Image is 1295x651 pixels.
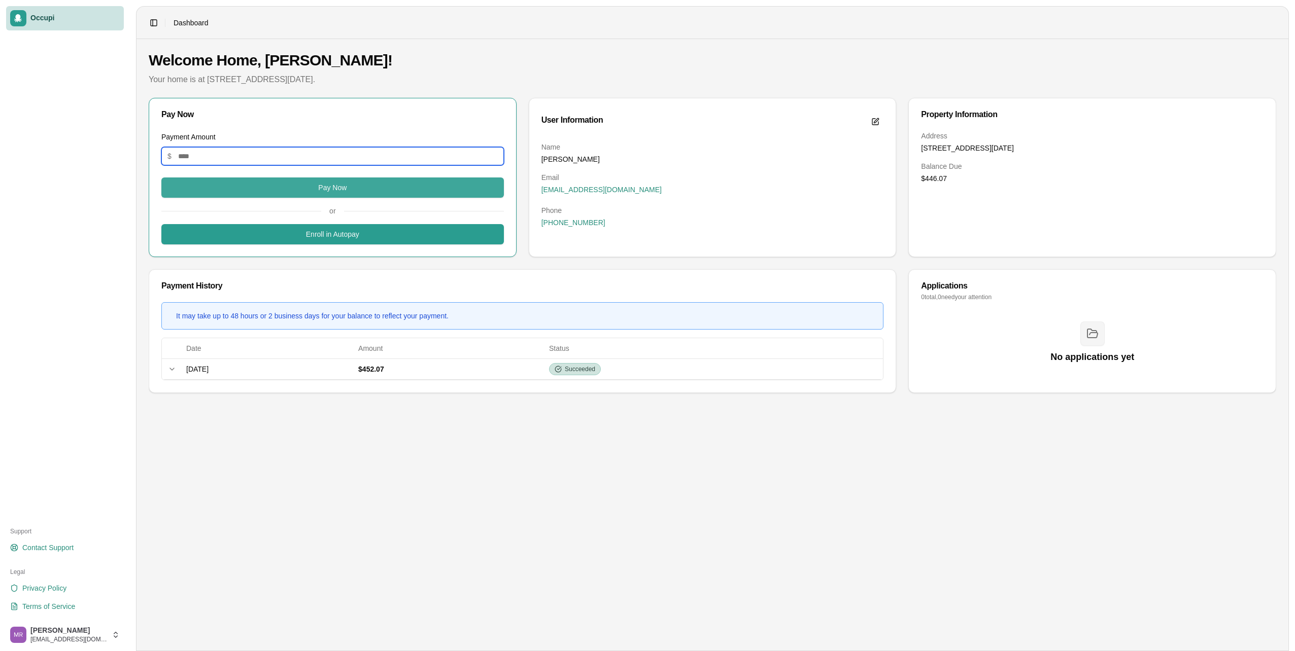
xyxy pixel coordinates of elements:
[541,218,605,228] span: [PHONE_NUMBER]
[921,173,1264,184] dd: $446.07
[149,51,1276,69] h1: Welcome Home, [PERSON_NAME]!
[541,154,884,164] dd: [PERSON_NAME]
[22,601,75,611] span: Terms of Service
[541,205,884,215] dt: Phone
[358,365,384,373] span: $452.07
[1050,350,1134,364] h3: No applications yet
[6,598,124,614] a: Terms of Service
[921,111,1264,119] div: Property Information
[541,116,603,124] div: User Information
[6,523,124,539] div: Support
[541,172,884,183] dt: Email
[174,18,209,28] nav: breadcrumb
[545,338,883,358] th: Status
[321,206,344,216] span: or
[921,143,1264,153] dd: [STREET_ADDRESS][DATE]
[6,623,124,647] button: Martha Rendon[PERSON_NAME][EMAIL_ADDRESS][DOMAIN_NAME]
[354,338,545,358] th: Amount
[161,177,504,198] button: Pay Now
[30,14,120,23] span: Occupi
[30,626,108,635] span: [PERSON_NAME]
[6,580,124,596] a: Privacy Policy
[921,161,1264,171] dt: Balance Due
[174,18,209,28] span: Dashboard
[541,142,884,152] dt: Name
[921,293,1264,301] p: 0 total, 0 need your attention
[161,282,883,290] div: Payment History
[22,542,74,553] span: Contact Support
[10,627,26,643] img: Martha Rendon
[30,635,108,643] span: [EMAIL_ADDRESS][DOMAIN_NAME]
[921,282,1264,290] div: Applications
[6,6,124,30] a: Occupi
[6,564,124,580] div: Legal
[921,131,1264,141] dt: Address
[22,583,66,593] span: Privacy Policy
[167,151,172,161] span: $
[565,365,595,373] span: Succeeded
[149,74,1276,86] p: Your home is at [STREET_ADDRESS][DATE].
[176,311,449,321] div: It may take up to 48 hours or 2 business days for your balance to reflect your payment.
[186,365,209,373] span: [DATE]
[161,133,216,141] label: Payment Amount
[6,539,124,556] a: Contact Support
[541,185,662,195] span: [EMAIL_ADDRESS][DOMAIN_NAME]
[182,338,354,358] th: Date
[161,111,504,119] div: Pay Now
[161,224,504,244] button: Enroll in Autopay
